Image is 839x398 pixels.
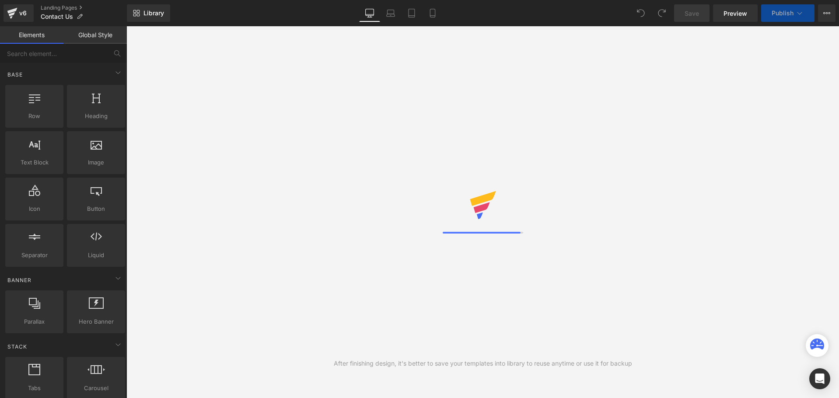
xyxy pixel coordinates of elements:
a: Mobile [422,4,443,22]
span: Text Block [8,158,61,167]
div: After finishing design, it's better to save your templates into library to reuse anytime or use i... [334,359,632,368]
span: Contact Us [41,13,73,20]
button: Publish [761,4,815,22]
span: Hero Banner [70,317,122,326]
span: Image [70,158,122,167]
span: Preview [724,9,747,18]
span: Carousel [70,384,122,393]
a: Global Style [63,26,127,44]
span: Save [685,9,699,18]
a: Laptop [380,4,401,22]
button: Undo [632,4,650,22]
button: Redo [653,4,671,22]
button: More [818,4,836,22]
div: v6 [17,7,28,19]
a: Desktop [359,4,380,22]
span: Publish [772,10,794,17]
span: Button [70,204,122,213]
span: Library [143,9,164,17]
a: New Library [127,4,170,22]
span: Heading [70,112,122,121]
a: Preview [713,4,758,22]
span: Row [8,112,61,121]
span: Icon [8,204,61,213]
a: Tablet [401,4,422,22]
span: Banner [7,276,32,284]
span: Tabs [8,384,61,393]
span: Liquid [70,251,122,260]
span: Separator [8,251,61,260]
a: v6 [3,4,34,22]
span: Base [7,70,24,79]
a: Landing Pages [41,4,127,11]
span: Stack [7,342,28,351]
span: Parallax [8,317,61,326]
div: Open Intercom Messenger [809,368,830,389]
